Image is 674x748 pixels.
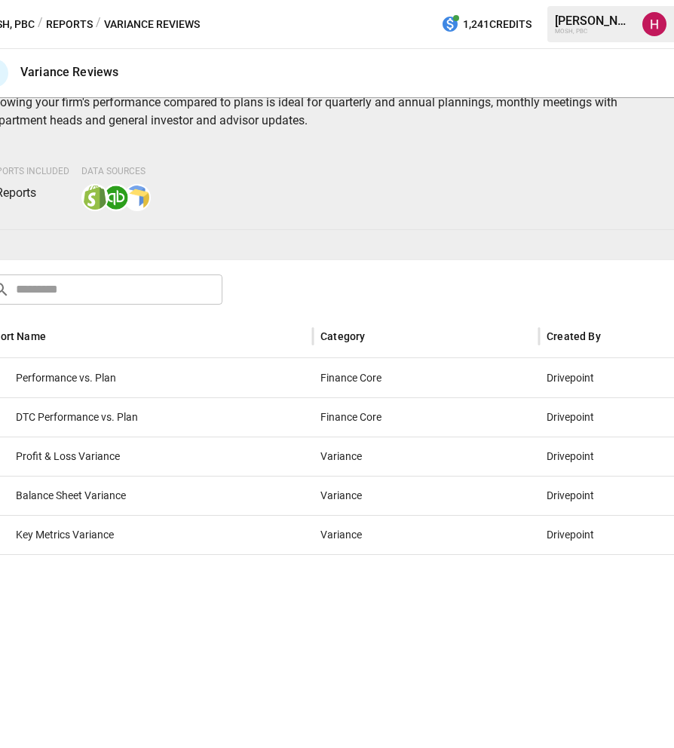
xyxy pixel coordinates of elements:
[320,330,365,342] div: Category
[313,476,539,515] div: Variance
[555,28,633,35] div: MOSH, PBC
[16,398,138,437] span: DTC Performance vs. Plan
[38,15,43,34] div: /
[16,437,120,476] span: Profit & Loss Variance
[16,477,126,515] span: Balance Sheet Variance
[16,359,116,397] span: Performance vs. Plan
[16,516,114,554] span: Key Metrics Variance
[313,437,539,476] div: Variance
[463,15,532,34] span: 1,241 Credits
[83,185,107,210] img: shopify
[313,397,539,437] div: Finance Core
[104,185,128,210] img: quickbooks
[313,358,539,397] div: Finance Core
[602,326,623,347] button: Sort
[313,515,539,554] div: Variance
[96,15,101,34] div: /
[642,12,666,36] img: Hayton Oei
[81,166,146,176] span: Data Sources
[366,326,388,347] button: Sort
[125,185,149,210] img: smart model
[20,65,118,79] div: Variance Reviews
[435,11,538,38] button: 1,241Credits
[555,14,633,28] div: [PERSON_NAME]
[46,15,93,34] button: Reports
[47,326,69,347] button: Sort
[547,330,601,342] div: Created By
